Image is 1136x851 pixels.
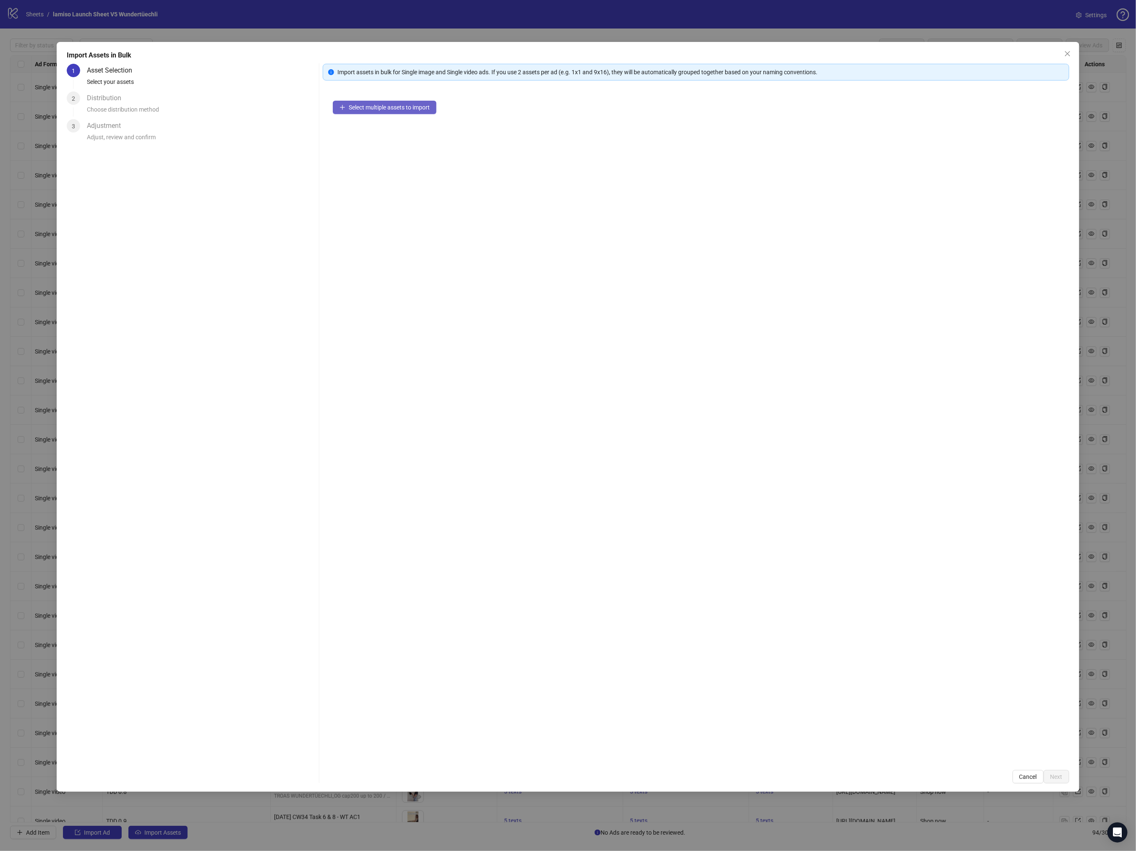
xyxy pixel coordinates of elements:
[1013,770,1044,783] button: Cancel
[87,91,128,105] div: Distribution
[87,77,316,91] div: Select your assets
[339,104,345,110] span: plus
[328,69,334,75] span: info-circle
[333,101,436,114] button: Select multiple assets to import
[87,119,128,133] div: Adjustment
[1064,50,1071,57] span: close
[337,68,1063,77] div: Import assets in bulk for Single image and Single video ads. If you use 2 assets per ad (e.g. 1x1...
[1107,822,1128,843] div: Open Intercom Messenger
[67,50,1069,60] div: Import Assets in Bulk
[87,105,316,119] div: Choose distribution method
[87,64,139,77] div: Asset Selection
[72,95,75,102] span: 2
[1044,770,1069,783] button: Next
[1061,47,1074,60] button: Close
[349,104,430,111] span: Select multiple assets to import
[72,68,75,74] span: 1
[87,133,316,147] div: Adjust, review and confirm
[1019,773,1037,780] span: Cancel
[72,123,75,130] span: 3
